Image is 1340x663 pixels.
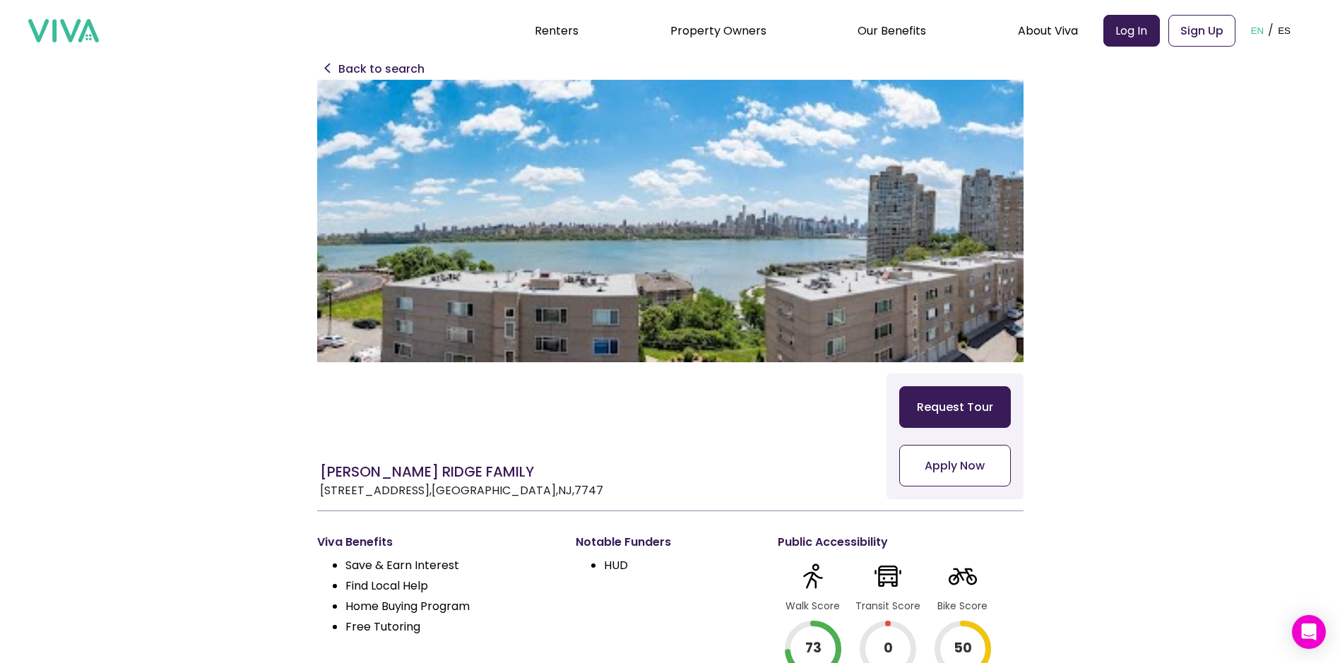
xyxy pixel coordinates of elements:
p: / [1268,20,1274,41]
text: 73 [805,638,821,657]
div: Our Benefits [858,13,926,48]
a: Log In [1103,15,1160,47]
div: Walk Score [785,599,840,614]
button: Back to search [338,61,425,78]
button: EN [1247,8,1269,52]
button: Request Tour [899,386,1011,428]
img: Transit Score Icon [874,562,902,590]
a: Property Owners [670,23,766,39]
div: Open Intercom Messenger [1292,615,1326,649]
li: Find Local Help [345,577,470,595]
a: Sign Up [1168,15,1235,47]
text: 0 [883,638,892,657]
h1: [PERSON_NAME] RIDGE FAMILY [320,461,603,482]
li: Save & Earn Interest [345,556,470,574]
button: Apply Now [899,445,1011,486]
img: viva [28,19,99,43]
a: Renters [535,23,579,39]
li: Home Buying Program [345,597,470,615]
p: Notable Funders [576,534,671,551]
button: ES [1274,8,1295,52]
p: [STREET_ADDRESS] , [GEOGRAPHIC_DATA] , NJ , 7747 [320,482,603,499]
div: Bike Score [937,599,988,614]
li: Free Tutoring [345,618,470,635]
text: 50 [954,638,972,657]
img: Walk Score Icon [799,562,827,590]
img: Bike Score Icon [949,562,977,590]
div: Transit Score [855,599,920,614]
div: About Viva [1018,13,1078,48]
p: Public Accessibility [778,534,998,551]
p: Viva Benefits [317,534,470,551]
img: HUDSON RIDGE FAMILYgoogle [317,80,1024,362]
li: HUD [604,556,671,574]
img: Back property details [324,63,330,73]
